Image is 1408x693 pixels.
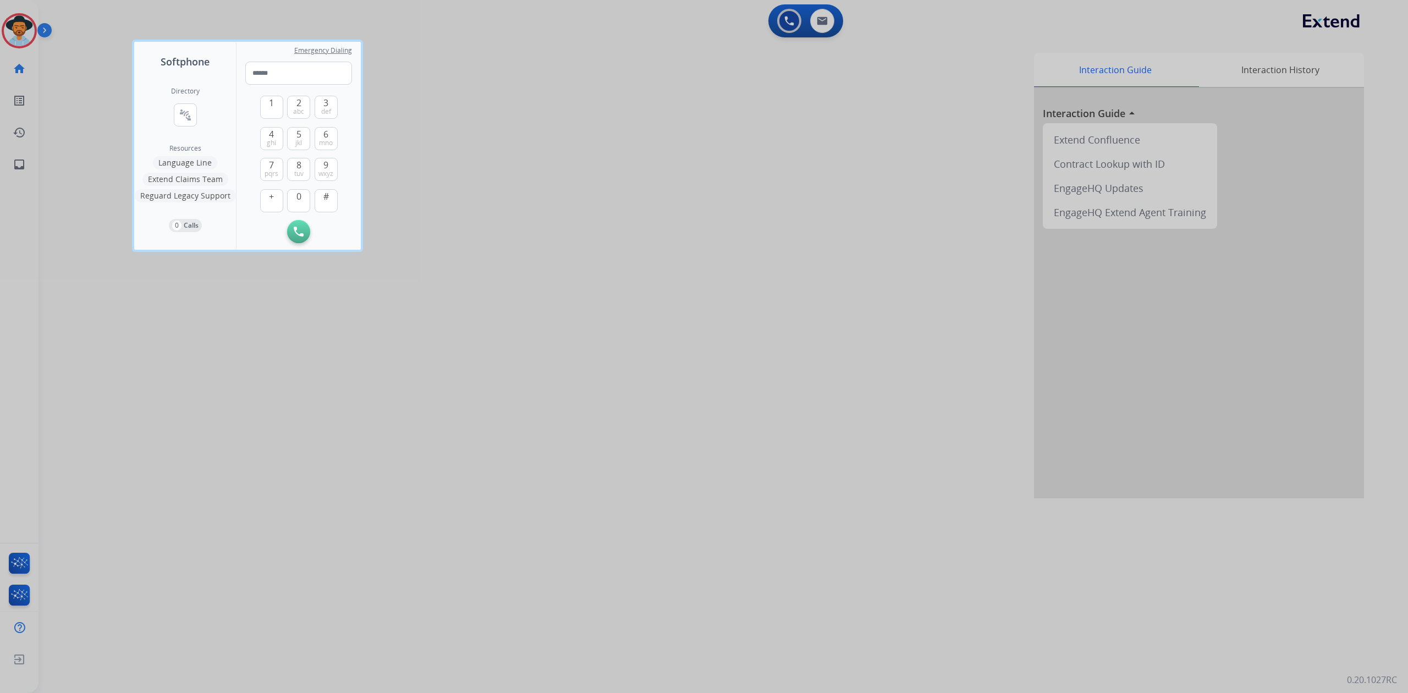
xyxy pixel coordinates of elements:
[269,128,274,141] span: 4
[269,158,274,172] span: 7
[184,221,199,230] p: Calls
[269,190,274,203] span: +
[1347,673,1397,686] p: 0.20.1027RC
[323,128,328,141] span: 6
[287,158,310,181] button: 8tuv
[287,127,310,150] button: 5jkl
[296,96,301,109] span: 2
[323,190,329,203] span: #
[171,87,200,96] h2: Directory
[260,127,283,150] button: 4ghi
[296,190,301,203] span: 0
[161,54,210,69] span: Softphone
[142,173,228,186] button: Extend Claims Team
[294,227,304,237] img: call-button
[323,158,328,172] span: 9
[269,96,274,109] span: 1
[319,139,333,147] span: mno
[260,158,283,181] button: 7pqrs
[153,156,217,169] button: Language Line
[294,169,304,178] span: tuv
[315,189,338,212] button: #
[172,221,182,230] p: 0
[296,128,301,141] span: 5
[260,96,283,119] button: 1
[315,96,338,119] button: 3def
[293,107,304,116] span: abc
[287,96,310,119] button: 2abc
[315,127,338,150] button: 6mno
[295,139,302,147] span: jkl
[169,144,201,153] span: Resources
[135,189,236,202] button: Reguard Legacy Support
[318,169,333,178] span: wxyz
[294,46,352,55] span: Emergency Dialing
[265,169,278,178] span: pqrs
[315,158,338,181] button: 9wxyz
[321,107,331,116] span: def
[296,158,301,172] span: 8
[323,96,328,109] span: 3
[260,189,283,212] button: +
[267,139,276,147] span: ghi
[179,108,192,122] mat-icon: connect_without_contact
[169,219,202,232] button: 0Calls
[287,189,310,212] button: 0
